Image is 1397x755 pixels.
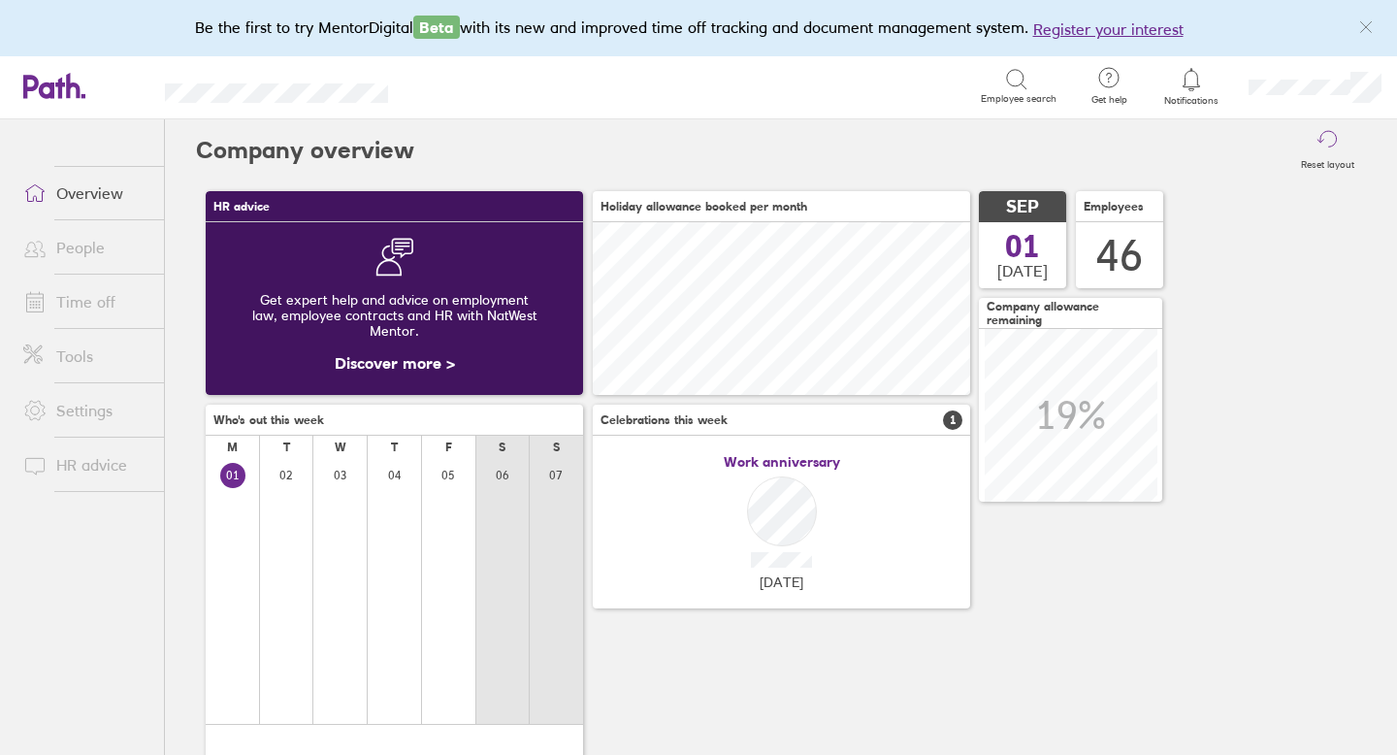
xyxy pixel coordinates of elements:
[1078,94,1141,106] span: Get help
[213,200,270,213] span: HR advice
[601,413,728,427] span: Celebrations this week
[227,441,238,454] div: M
[8,337,164,376] a: Tools
[283,441,290,454] div: T
[221,277,568,354] div: Get expert help and advice on employment law, employee contracts and HR with NatWest Mentor.
[335,353,455,373] a: Discover more >
[196,119,414,181] h2: Company overview
[8,282,164,321] a: Time off
[499,441,505,454] div: S
[1096,231,1143,280] div: 46
[8,228,164,267] a: People
[943,410,962,430] span: 1
[195,16,1203,41] div: Be the first to try MentorDigital with its new and improved time off tracking and document manage...
[997,262,1048,279] span: [DATE]
[1033,17,1184,41] button: Register your interest
[1006,197,1039,217] span: SEP
[1289,119,1366,181] button: Reset layout
[1084,200,1144,213] span: Employees
[8,174,164,213] a: Overview
[413,16,460,39] span: Beta
[1160,95,1223,107] span: Notifications
[1160,66,1223,107] a: Notifications
[213,413,324,427] span: Who's out this week
[1005,231,1040,262] span: 01
[987,300,1154,327] span: Company allowance remaining
[553,441,560,454] div: S
[391,441,398,454] div: T
[601,200,807,213] span: Holiday allowance booked per month
[440,77,490,94] div: Search
[8,445,164,484] a: HR advice
[8,391,164,430] a: Settings
[760,574,803,590] span: [DATE]
[724,454,840,470] span: Work anniversary
[335,441,346,454] div: W
[1289,153,1366,171] label: Reset layout
[981,93,1056,105] span: Employee search
[445,441,452,454] div: F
